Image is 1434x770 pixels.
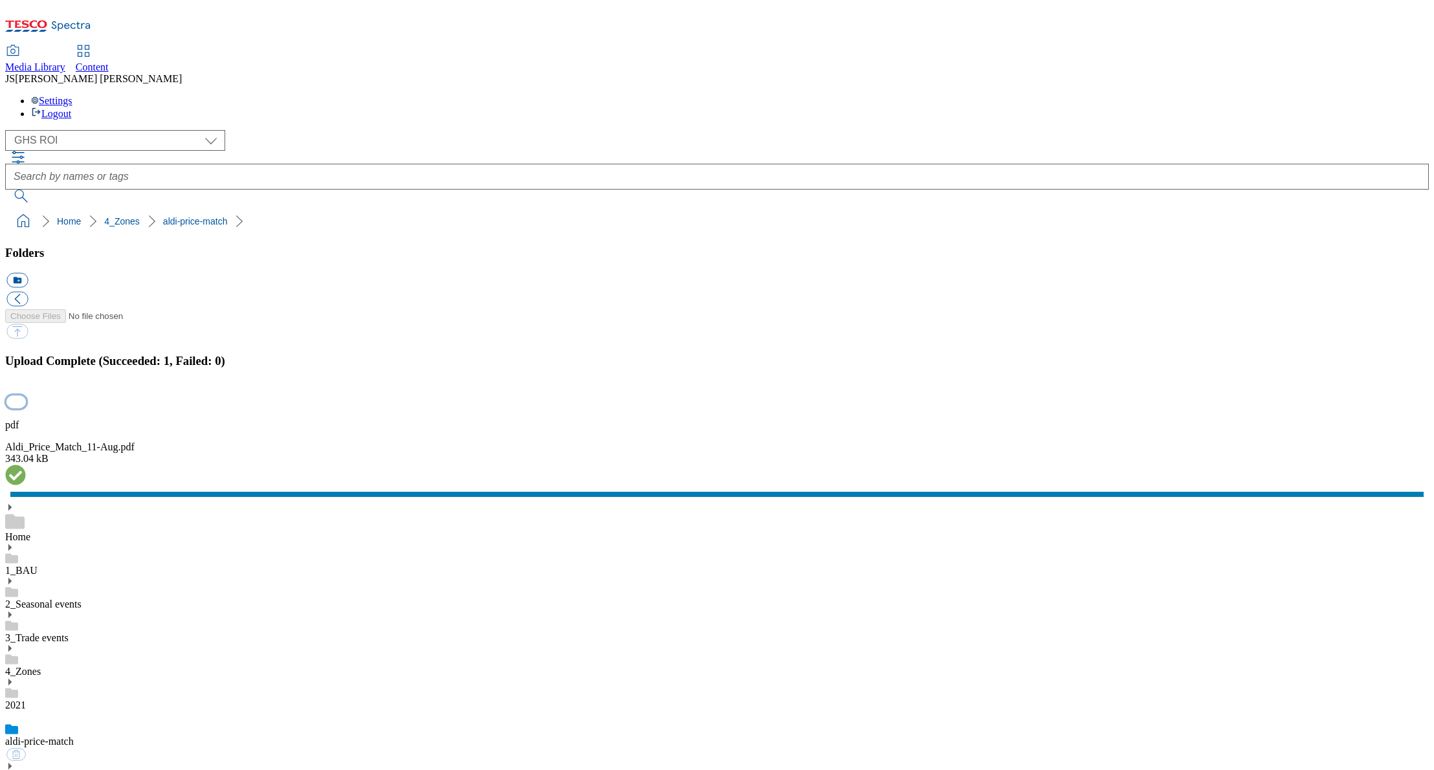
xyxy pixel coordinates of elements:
[5,453,1429,465] div: 343.04 kB
[5,61,65,72] span: Media Library
[31,108,71,119] a: Logout
[5,632,69,643] a: 3_Trade events
[163,216,228,226] a: aldi-price-match
[15,73,182,84] span: [PERSON_NAME] [PERSON_NAME]
[5,209,1429,234] nav: breadcrumb
[104,216,139,226] a: 4_Zones
[5,736,74,747] a: aldi-price-match
[5,246,1429,260] h3: Folders
[5,441,1429,453] div: Aldi_Price_Match_11-Aug.pdf
[5,419,1429,431] p: pdf
[5,666,41,677] a: 4_Zones
[5,164,1429,190] input: Search by names or tags
[76,46,109,73] a: Content
[76,61,109,72] span: Content
[13,211,34,232] a: home
[5,531,30,542] a: Home
[5,73,15,84] span: JS
[57,216,81,226] a: Home
[5,599,82,610] a: 2_Seasonal events
[5,46,65,73] a: Media Library
[5,565,38,576] a: 1_BAU
[5,354,1429,368] h3: Upload Complete (Succeeded: 1, Failed: 0)
[5,699,26,710] a: 2021
[31,95,72,106] a: Settings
